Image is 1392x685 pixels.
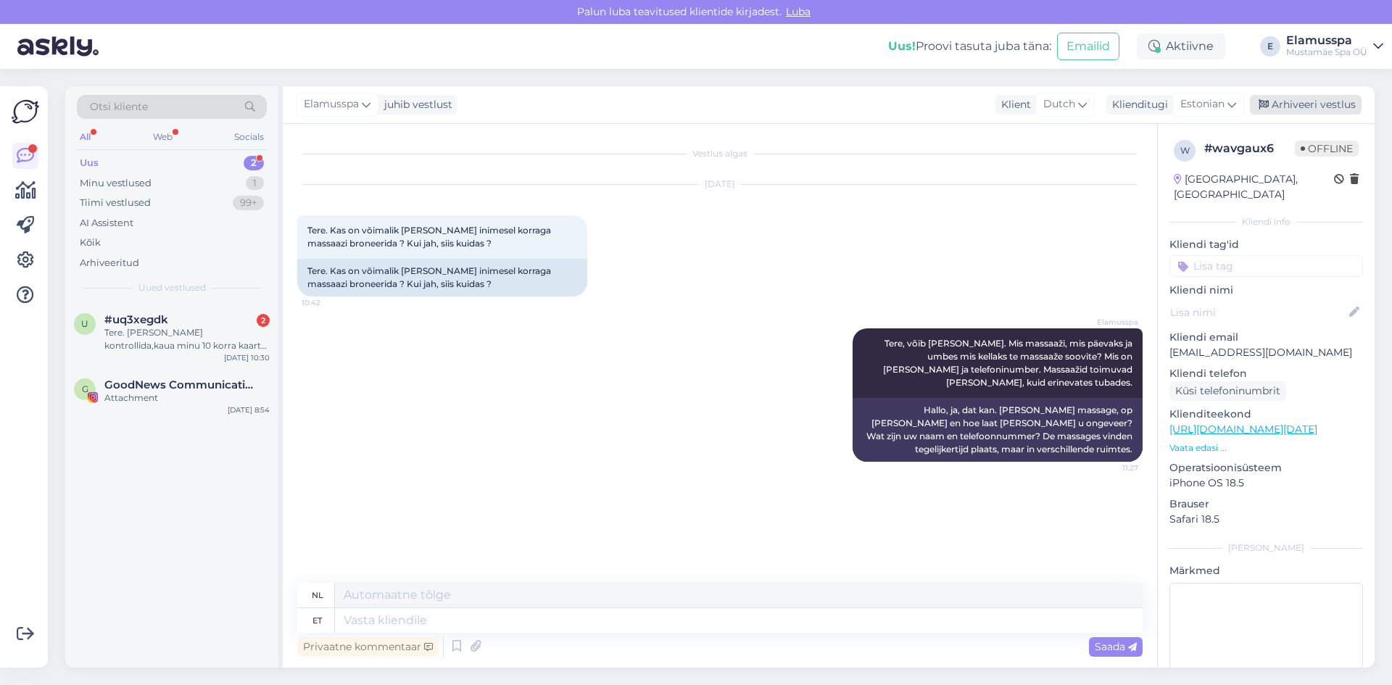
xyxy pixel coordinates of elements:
[90,99,148,115] span: Otsi kliente
[1169,460,1363,476] p: Operatsioonisüsteem
[228,404,270,415] div: [DATE] 8:54
[233,196,264,210] div: 99+
[224,352,270,363] div: [DATE] 10:30
[1295,141,1359,157] span: Offline
[888,39,916,53] b: Uus!
[231,128,267,146] div: Socials
[1180,96,1225,112] span: Estonian
[1169,283,1363,298] p: Kliendi nimi
[307,225,553,249] span: Tere. Kas on võimalik [PERSON_NAME] inimesel korraga massaazi broneerida ? Kui jah, siis kuidas ?
[104,326,270,352] div: Tere. [PERSON_NAME] kontrollida,kaua minu 10 korra kaart kehtib [PERSON_NAME] pááset veel alles?
[1286,35,1367,46] div: Elamusspa
[80,156,99,170] div: Uus
[297,147,1143,160] div: Vestlus algas
[297,259,587,296] div: Tere. Kas on võimalik [PERSON_NAME] inimesel korraga massaazi broneerida ? Kui jah, siis kuidas ?
[80,196,151,210] div: Tiimi vestlused
[80,256,139,270] div: Arhiveeritud
[1169,237,1363,252] p: Kliendi tag'id
[1286,35,1383,58] a: ElamusspaMustamäe Spa OÜ
[81,318,88,329] span: u
[297,637,439,657] div: Privaatne kommentaar
[1095,640,1137,653] span: Saada
[80,236,101,250] div: Kõik
[1170,304,1346,320] input: Lisa nimi
[1260,36,1280,57] div: E
[77,128,94,146] div: All
[1084,317,1138,328] span: Elamusspa
[297,178,1143,191] div: [DATE]
[1084,462,1138,473] span: 11:27
[12,98,39,125] img: Askly Logo
[1204,140,1295,157] div: # wavgaux6
[378,97,452,112] div: juhib vestlust
[1180,145,1190,156] span: w
[1250,95,1362,115] div: Arhiveeri vestlus
[1137,33,1225,59] div: Aktiivne
[1286,46,1367,58] div: Mustamäe Spa OÜ
[1169,345,1363,360] p: [EMAIL_ADDRESS][DOMAIN_NAME]
[1169,255,1363,277] input: Lisa tag
[138,281,206,294] span: Uued vestlused
[312,583,323,607] div: nl
[244,156,264,170] div: 2
[1057,33,1119,60] button: Emailid
[853,398,1143,462] div: Hallo, ja, dat kan. [PERSON_NAME] massage, op [PERSON_NAME] en hoe laat [PERSON_NAME] u ongeveer?...
[1169,423,1317,436] a: [URL][DOMAIN_NAME][DATE]
[1169,381,1286,401] div: Küsi telefoninumbrit
[1169,512,1363,527] p: Safari 18.5
[1169,497,1363,512] p: Brauser
[995,97,1031,112] div: Klient
[888,38,1051,55] div: Proovi tasuta juba täna:
[782,5,815,18] span: Luba
[80,216,133,231] div: AI Assistent
[302,297,356,308] span: 10:42
[80,176,152,191] div: Minu vestlused
[82,383,88,394] span: G
[1174,172,1334,202] div: [GEOGRAPHIC_DATA], [GEOGRAPHIC_DATA]
[1043,96,1075,112] span: Dutch
[1169,366,1363,381] p: Kliendi telefon
[104,378,255,391] span: GoodNews Communication
[312,608,322,633] div: et
[104,313,168,326] span: #uq3xegdk
[883,338,1135,388] span: Tere, võib [PERSON_NAME]. Mis massaaži, mis päevaks ja umbes mis kellaks te massaaže soovite? Mis...
[257,314,270,327] div: 2
[304,96,359,112] span: Elamusspa
[1169,330,1363,345] p: Kliendi email
[1169,563,1363,578] p: Märkmed
[1169,407,1363,422] p: Klienditeekond
[246,176,264,191] div: 1
[1106,97,1168,112] div: Klienditugi
[1169,476,1363,491] p: iPhone OS 18.5
[104,391,270,404] div: Attachment
[1169,541,1363,555] div: [PERSON_NAME]
[150,128,175,146] div: Web
[1169,215,1363,228] div: Kliendi info
[1169,441,1363,454] p: Vaata edasi ...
